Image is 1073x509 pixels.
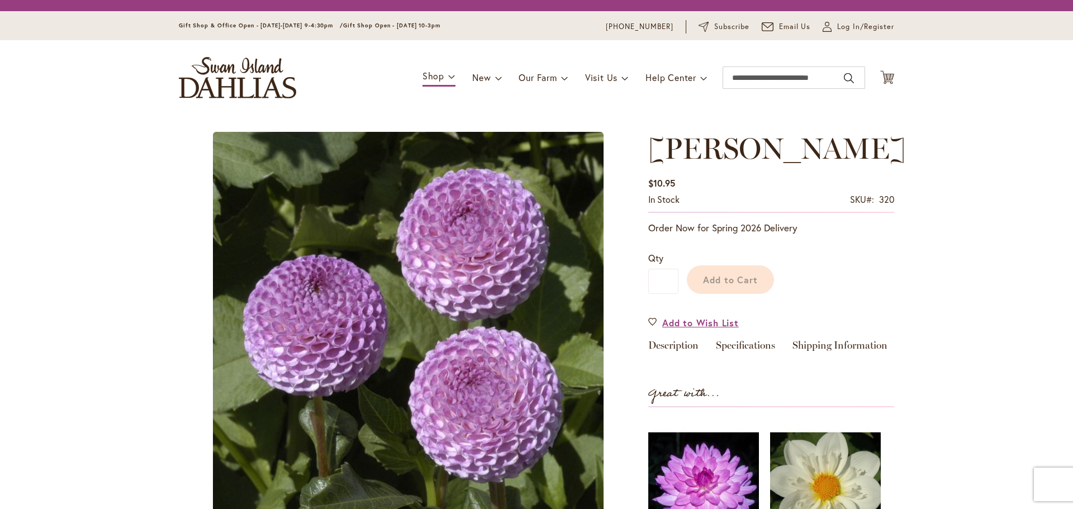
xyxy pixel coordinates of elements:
a: Description [648,340,699,356]
span: [PERSON_NAME] [648,131,906,166]
div: Availability [648,193,680,206]
a: Add to Wish List [648,316,739,329]
span: Log In/Register [837,21,894,32]
p: Order Now for Spring 2026 Delivery [648,221,894,235]
a: Log In/Register [823,21,894,32]
span: Shop [422,70,444,82]
strong: Great with... [648,384,720,403]
span: Help Center [645,72,696,83]
span: Email Us [779,21,811,32]
span: Gift Shop Open - [DATE] 10-3pm [343,22,440,29]
div: Detailed Product Info [648,340,894,356]
a: Subscribe [699,21,749,32]
span: Subscribe [714,21,749,32]
span: In stock [648,193,680,205]
span: Gift Shop & Office Open - [DATE]-[DATE] 9-4:30pm / [179,22,343,29]
span: Qty [648,252,663,264]
strong: SKU [850,193,874,205]
div: 320 [879,193,894,206]
a: store logo [179,57,296,98]
a: Email Us [762,21,811,32]
a: [PHONE_NUMBER] [606,21,673,32]
a: Shipping Information [792,340,887,356]
span: Visit Us [585,72,618,83]
span: Add to Wish List [662,316,739,329]
button: Search [844,69,854,87]
span: $10.95 [648,177,675,189]
a: Specifications [716,340,775,356]
span: Our Farm [519,72,557,83]
span: New [472,72,491,83]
